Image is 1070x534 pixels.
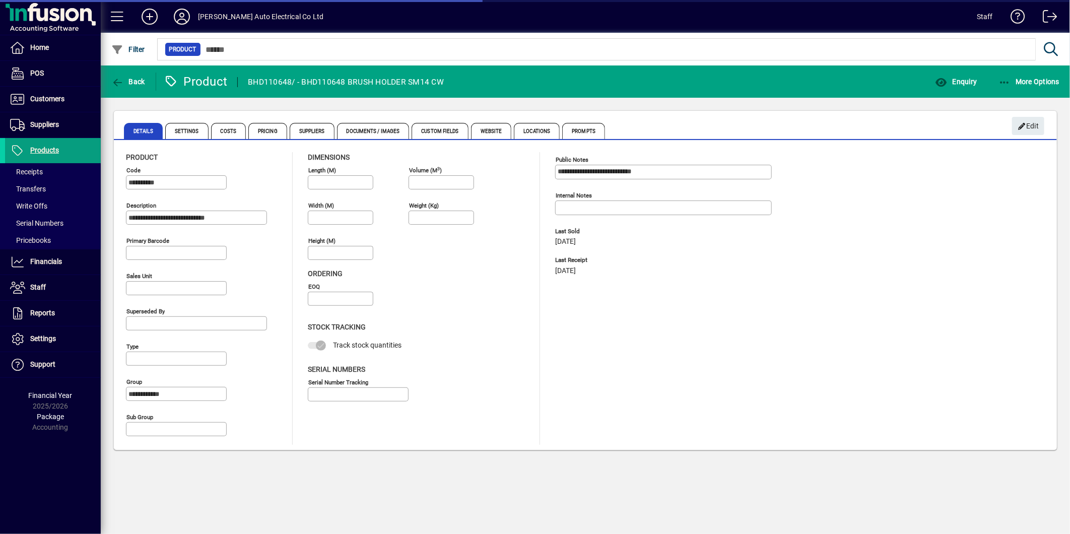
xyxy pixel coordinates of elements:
[126,343,139,350] mat-label: Type
[10,202,47,210] span: Write Offs
[409,202,439,209] mat-label: Weight (Kg)
[10,236,51,244] span: Pricebooks
[109,73,148,91] button: Back
[198,9,323,25] div: [PERSON_NAME] Auto Electrical Co Ltd
[10,219,63,227] span: Serial Numbers
[165,123,209,139] span: Settings
[5,180,101,197] a: Transfers
[30,146,59,154] span: Products
[124,123,163,139] span: Details
[5,249,101,275] a: Financials
[935,78,977,86] span: Enquiry
[126,414,153,421] mat-label: Sub group
[308,153,350,161] span: Dimensions
[10,168,43,176] span: Receipts
[1012,117,1044,135] button: Edit
[10,185,46,193] span: Transfers
[308,237,336,244] mat-label: Height (m)
[126,167,141,174] mat-label: Code
[30,257,62,265] span: Financials
[5,275,101,300] a: Staff
[1003,2,1025,35] a: Knowledge Base
[37,413,64,421] span: Package
[412,123,468,139] span: Custom Fields
[471,123,512,139] span: Website
[5,61,101,86] a: POS
[555,238,576,246] span: [DATE]
[308,323,366,331] span: Stock Tracking
[308,283,320,290] mat-label: EOQ
[164,74,228,90] div: Product
[5,87,101,112] a: Customers
[555,228,706,235] span: Last Sold
[5,301,101,326] a: Reports
[1035,2,1057,35] a: Logout
[126,308,165,315] mat-label: Superseded by
[308,378,368,385] mat-label: Serial Number tracking
[555,257,706,263] span: Last Receipt
[5,352,101,377] a: Support
[562,123,605,139] span: Prompts
[337,123,410,139] span: Documents / Images
[30,283,46,291] span: Staff
[1018,118,1039,135] span: Edit
[556,156,588,163] mat-label: Public Notes
[290,123,335,139] span: Suppliers
[5,232,101,249] a: Pricebooks
[133,8,166,26] button: Add
[5,112,101,138] a: Suppliers
[126,378,142,385] mat-label: Group
[30,95,64,103] span: Customers
[126,237,169,244] mat-label: Primary barcode
[996,73,1062,91] button: More Options
[437,166,440,171] sup: 3
[111,45,145,53] span: Filter
[101,73,156,91] app-page-header-button: Back
[977,9,993,25] div: Staff
[211,123,246,139] span: Costs
[409,167,442,174] mat-label: Volume (m )
[126,202,156,209] mat-label: Description
[30,335,56,343] span: Settings
[333,341,402,349] span: Track stock quantities
[30,309,55,317] span: Reports
[30,69,44,77] span: POS
[169,44,196,54] span: Product
[29,391,73,399] span: Financial Year
[514,123,560,139] span: Locations
[5,35,101,60] a: Home
[126,153,158,161] span: Product
[308,270,343,278] span: Ordering
[5,163,101,180] a: Receipts
[111,78,145,86] span: Back
[109,40,148,58] button: Filter
[932,73,979,91] button: Enquiry
[30,120,59,128] span: Suppliers
[5,197,101,215] a: Write Offs
[5,215,101,232] a: Serial Numbers
[308,202,334,209] mat-label: Width (m)
[30,360,55,368] span: Support
[30,43,49,51] span: Home
[5,326,101,352] a: Settings
[556,192,592,199] mat-label: Internal Notes
[308,365,365,373] span: Serial Numbers
[998,78,1060,86] span: More Options
[166,8,198,26] button: Profile
[126,273,152,280] mat-label: Sales unit
[248,123,287,139] span: Pricing
[308,167,336,174] mat-label: Length (m)
[555,267,576,275] span: [DATE]
[248,74,444,90] div: BHD110648/ - BHD110648 BRUSH HOLDER SM14 CW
